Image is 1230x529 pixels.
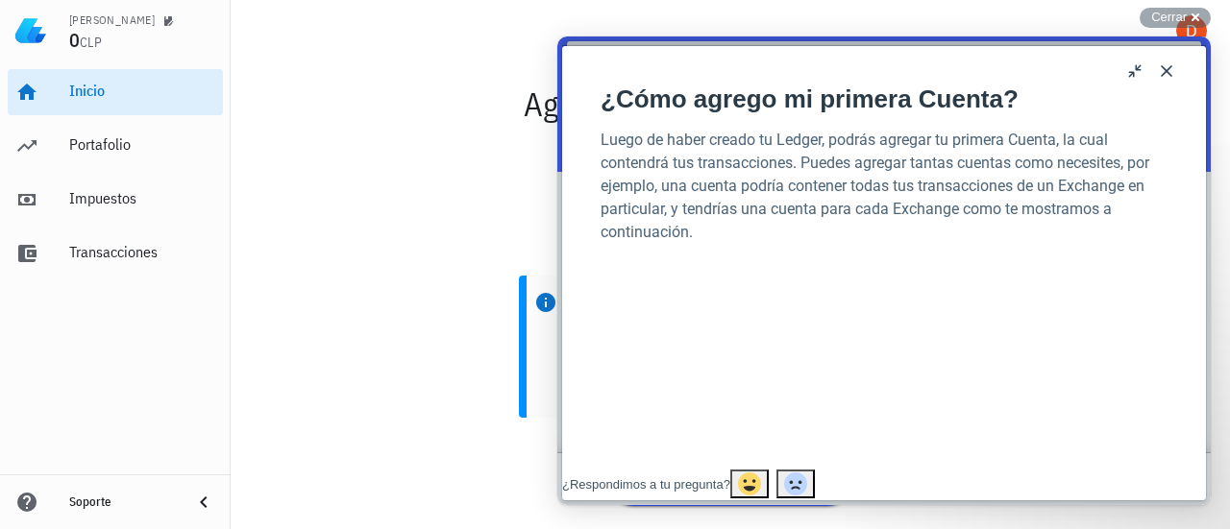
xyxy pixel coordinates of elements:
iframe: Help Scout Beacon - Live Chat, Contact Form, and Knowledge Base [557,36,1211,505]
a: Transacciones [8,230,223,277]
div: Agreguemos tu primera cuenta [231,73,1230,134]
button: Cerrar [1140,8,1211,28]
a: Impuestos [8,177,223,223]
span: CLP [80,34,102,51]
img: LedgiFi [15,15,46,46]
div: Article feedback [5,433,649,465]
a: Inicio [8,69,223,115]
div: Transacciones [69,243,215,261]
div: avatar [1176,15,1207,46]
span: Cerrar [1151,10,1187,24]
div: Inicio [69,82,215,100]
div: Impuestos [69,189,215,207]
a: Portafolio [8,123,223,169]
div: [PERSON_NAME] [69,12,155,28]
div: ¿Respondimos a tu pregunta? [5,439,173,458]
span: ¿Respondimos a tu pregunta? [5,441,173,455]
div: Portafolio [69,135,215,154]
div: Soporte [69,494,177,510]
span: 0 [69,27,80,53]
